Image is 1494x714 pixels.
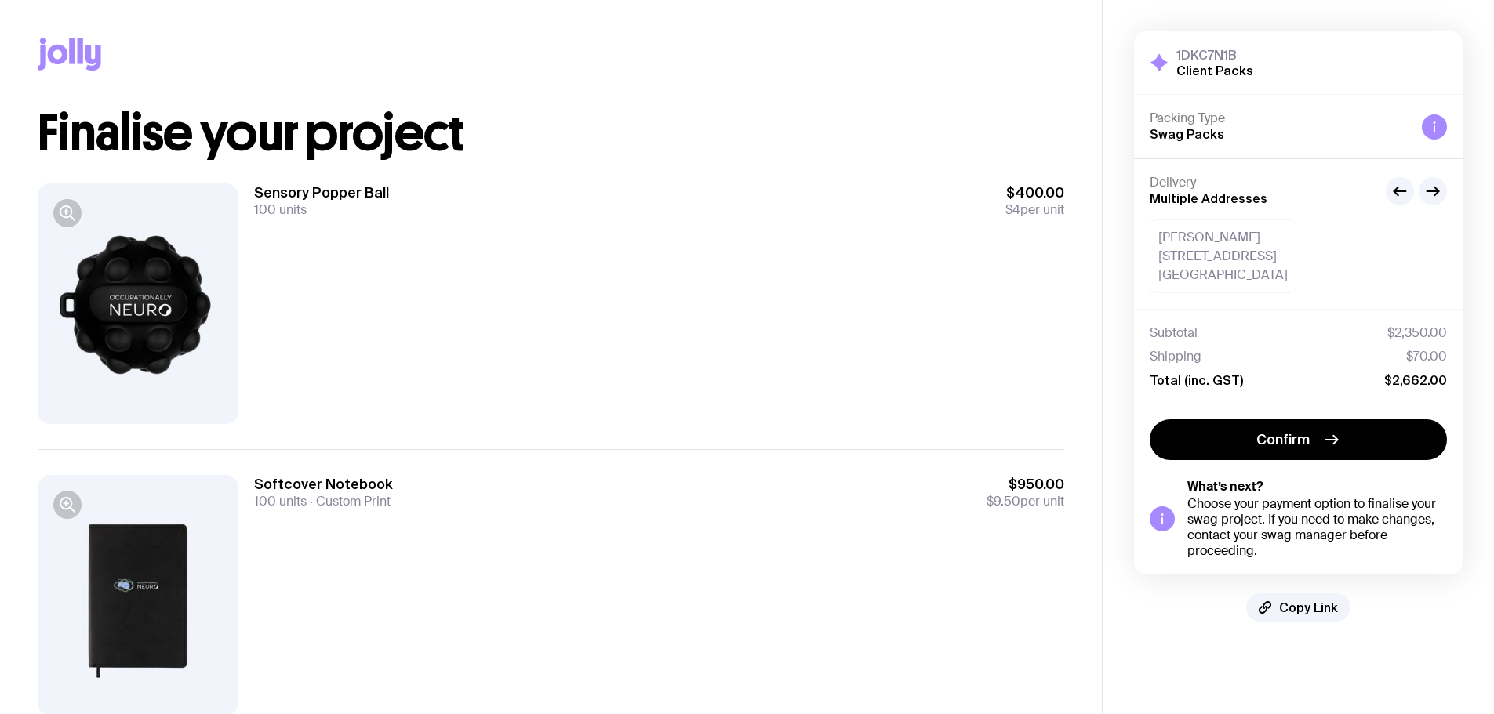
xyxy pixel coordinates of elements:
button: Confirm [1150,419,1447,460]
span: $9.50 [987,493,1020,509]
span: $400.00 [1005,183,1064,202]
h3: Softcover Notebook [254,475,393,494]
h4: Delivery [1150,175,1373,190]
h2: Client Packs [1176,63,1253,78]
div: Choose your payment option to finalise your swag project. If you need to make changes, contact yo... [1187,496,1447,559]
span: Shipping [1150,349,1201,364]
h4: Packing Type [1150,111,1409,126]
h3: Sensory Popper Ball [254,183,389,202]
span: $2,662.00 [1384,372,1447,388]
span: Copy Link [1279,600,1338,615]
div: [PERSON_NAME] [STREET_ADDRESS] [GEOGRAPHIC_DATA] [1150,219,1296,293]
span: Subtotal [1150,325,1198,341]
span: $2,350.00 [1387,325,1447,341]
span: per unit [1005,202,1064,218]
h3: 1DKC7N1B [1176,47,1253,63]
button: Copy Link [1246,593,1350,622]
span: Swag Packs [1150,127,1224,141]
h5: What’s next? [1187,479,1447,495]
span: $950.00 [987,475,1064,494]
span: Multiple Addresses [1150,191,1267,205]
span: $4 [1005,201,1020,218]
span: Custom Print [307,493,391,509]
span: 100 units [254,201,307,218]
span: Total (inc. GST) [1150,372,1243,388]
span: per unit [987,494,1064,509]
h1: Finalise your project [38,108,1064,158]
span: 100 units [254,493,307,509]
span: $70.00 [1406,349,1447,364]
span: Confirm [1256,430,1310,449]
